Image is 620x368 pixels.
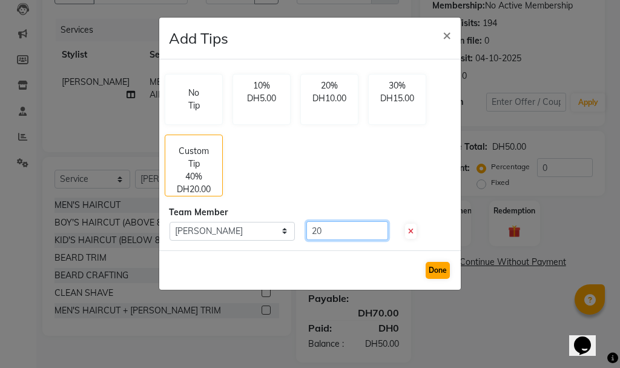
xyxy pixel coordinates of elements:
p: DH10.00 [308,92,351,105]
p: 30% [376,79,418,92]
span: Team Member [169,207,228,218]
iframe: chat widget [569,319,608,356]
button: Close [433,18,461,52]
p: DH20.00 [177,183,211,196]
h4: Add Tips [169,27,228,49]
p: 40% [185,170,202,183]
p: No Tip [185,87,203,112]
p: 10% [240,79,283,92]
p: DH15.00 [376,92,418,105]
p: 20% [308,79,351,92]
span: × [443,25,451,44]
p: DH5.00 [240,92,283,105]
p: Custom Tip [173,145,215,170]
button: Done [426,262,450,279]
